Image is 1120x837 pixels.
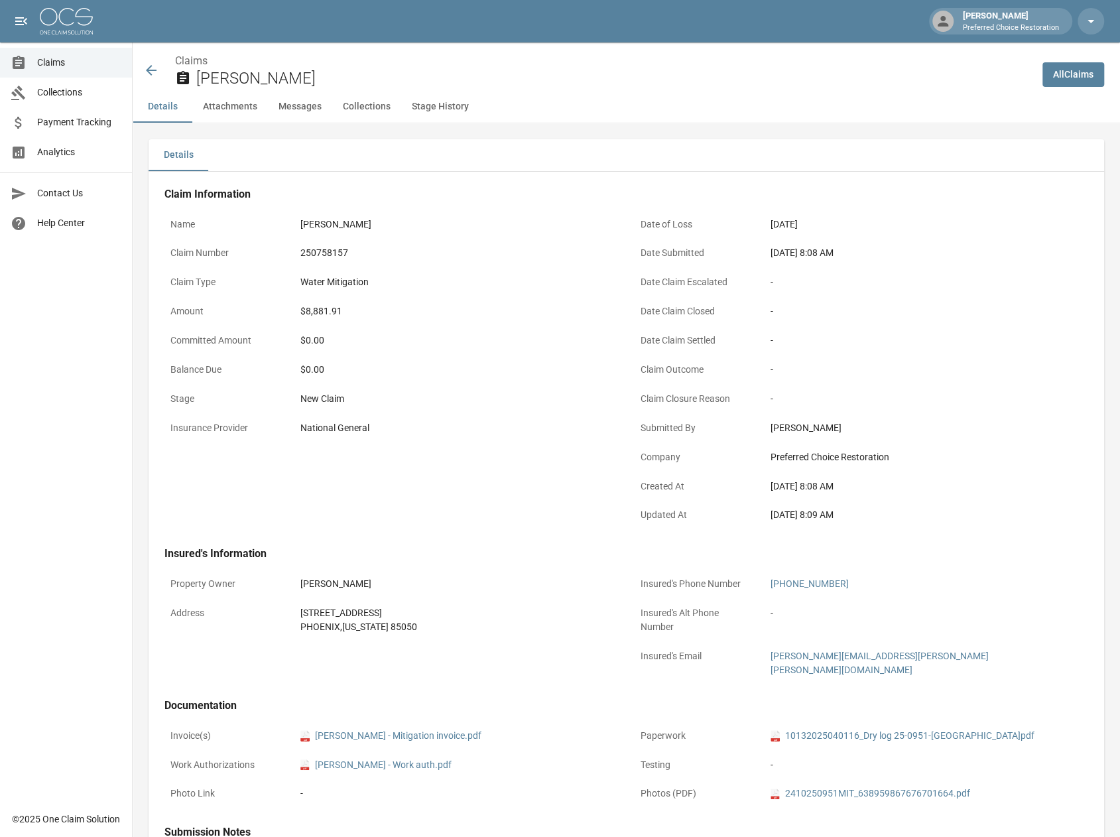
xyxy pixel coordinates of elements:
div: $0.00 [300,363,613,377]
nav: breadcrumb [175,53,1032,69]
p: Claim Outcome [635,357,754,383]
div: © 2025 One Claim Solution [12,812,120,826]
div: [PERSON_NAME] [300,577,371,591]
p: Updated At [635,502,754,528]
p: Invoice(s) [164,723,284,749]
button: Collections [332,91,401,123]
div: [DATE] 8:09 AM [771,508,1083,522]
div: - [771,304,1083,318]
span: Payment Tracking [37,115,121,129]
a: pdf[PERSON_NAME] - Mitigation invoice.pdf [300,729,481,743]
div: [PERSON_NAME] [771,421,1083,435]
span: Collections [37,86,121,99]
button: Messages [268,91,332,123]
button: Details [149,139,208,171]
p: Created At [635,474,754,499]
h2: [PERSON_NAME] [196,69,1032,88]
p: Stage [164,386,284,412]
p: Work Authorizations [164,752,284,778]
p: Date Claim Escalated [635,269,754,295]
p: Balance Due [164,357,284,383]
p: Claim Number [164,240,284,266]
p: Address [164,600,284,626]
div: Preferred Choice Restoration [771,450,1083,464]
div: - [771,275,1083,289]
span: Contact Us [37,186,121,200]
p: Claim Closure Reason [635,386,754,412]
a: [PHONE_NUMBER] [771,578,849,589]
div: [STREET_ADDRESS] [300,606,417,620]
div: National General [300,421,369,435]
button: open drawer [8,8,34,34]
div: Water Mitigation [300,275,369,289]
h4: Claim Information [164,188,1088,201]
div: $0.00 [300,334,613,348]
p: Insured's Alt Phone Number [635,600,754,640]
div: PHOENIX , [US_STATE] 85050 [300,620,417,634]
div: - [771,334,1083,348]
p: Photo Link [164,781,284,806]
span: Analytics [37,145,121,159]
a: [PERSON_NAME][EMAIL_ADDRESS][PERSON_NAME][PERSON_NAME][DOMAIN_NAME] [771,651,989,675]
p: Claim Type [164,269,284,295]
div: details tabs [149,139,1104,171]
div: [DATE] [771,218,798,231]
p: Insured's Phone Number [635,571,754,597]
button: Attachments [192,91,268,123]
div: - [771,606,773,620]
a: pdf[PERSON_NAME] - Work auth.pdf [300,758,452,772]
span: Claims [37,56,121,70]
p: Paperwork [635,723,754,749]
p: Testing [635,752,754,778]
p: Date Claim Settled [635,328,754,354]
button: Stage History [401,91,479,123]
h4: Documentation [164,699,1088,712]
a: AllClaims [1042,62,1104,87]
a: pdf2410250951MIT_638959867676701664.pdf [771,787,970,801]
p: Amount [164,298,284,324]
span: Help Center [37,216,121,230]
div: - [771,758,1083,772]
p: Date of Loss [635,212,754,237]
p: Date Submitted [635,240,754,266]
p: Company [635,444,754,470]
p: Insurance Provider [164,415,284,441]
div: [PERSON_NAME] [958,9,1064,33]
p: Insured's Email [635,643,754,669]
a: Claims [175,54,208,67]
div: [PERSON_NAME] [300,218,371,231]
div: - [300,787,303,801]
div: [DATE] 8:08 AM [771,480,1083,493]
img: ocs-logo-white-transparent.png [40,8,93,34]
p: Property Owner [164,571,284,597]
div: - [771,392,1083,406]
p: Date Claim Closed [635,298,754,324]
div: $8,881.91 [300,304,342,318]
p: Photos (PDF) [635,781,754,806]
p: Submitted By [635,415,754,441]
h4: Insured's Information [164,547,1088,560]
div: [DATE] 8:08 AM [771,246,1083,260]
button: Details [133,91,192,123]
p: Preferred Choice Restoration [963,23,1059,34]
p: Committed Amount [164,328,284,354]
a: pdf10132025040116_Dry log 25-0951-[GEOGRAPHIC_DATA]pdf [771,729,1034,743]
p: Name [164,212,284,237]
div: anchor tabs [133,91,1120,123]
div: New Claim [300,392,613,406]
div: - [771,363,1083,377]
div: 250758157 [300,246,348,260]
